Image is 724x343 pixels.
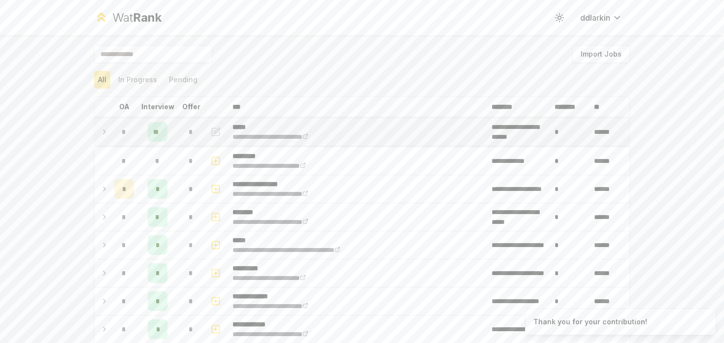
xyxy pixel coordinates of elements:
[112,10,162,26] div: Wat
[572,45,630,63] button: Import Jobs
[114,71,161,89] button: In Progress
[141,102,174,112] p: Interview
[94,71,110,89] button: All
[133,10,162,25] span: Rank
[165,71,201,89] button: Pending
[580,12,610,24] span: ddlarkin
[119,102,130,112] p: OA
[572,9,630,27] button: ddlarkin
[182,102,200,112] p: Offer
[533,317,647,327] div: Thank you for your contribution!
[94,10,162,26] a: WatRank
